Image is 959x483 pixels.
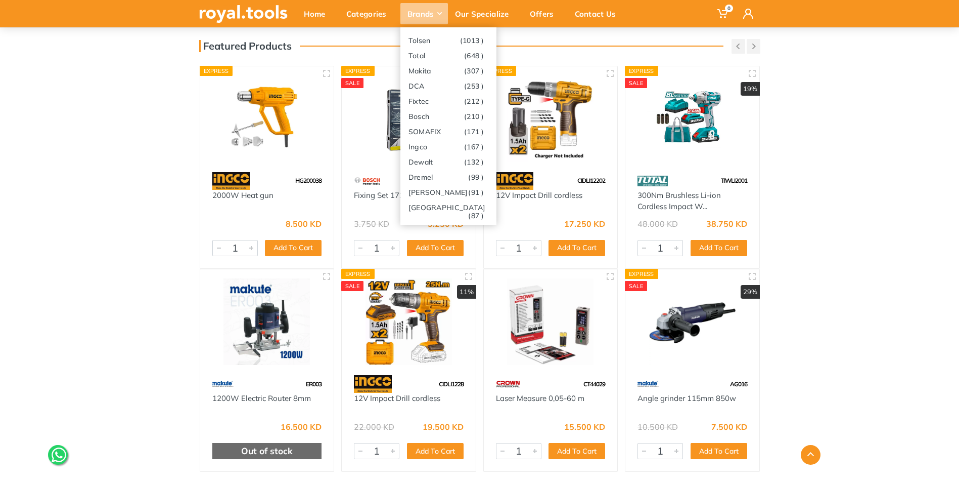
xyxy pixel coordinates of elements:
div: Express [200,66,233,76]
span: (87 ) [468,212,484,220]
img: Royal Tools - 1200W Electric Router 8mm [209,278,325,365]
div: 7.500 KD [711,423,747,431]
span: (212 ) [464,97,484,105]
button: Add To Cart [691,240,747,256]
img: 91.webp [212,172,250,190]
div: Out of stock [212,443,322,459]
a: Dewalt(132 ) [400,154,496,169]
div: Contact Us [568,3,630,24]
button: Add To Cart [691,443,747,459]
button: Add To Cart [549,240,605,256]
span: CIDLI12202 [577,177,605,184]
a: SOMAFIX(171 ) [400,124,496,139]
a: [GEOGRAPHIC_DATA](87 ) [400,199,496,215]
img: 55.webp [354,172,381,190]
button: Add To Cart [407,240,464,256]
span: (1013 ) [460,36,484,45]
div: 48.000 KD [637,220,678,228]
div: Express [483,66,517,76]
img: 75.webp [496,375,520,393]
a: Dremel(99 ) [400,169,496,184]
span: (99 ) [468,173,484,181]
span: TIWLI2001 [721,177,747,184]
img: royal.tools Logo [199,5,288,23]
img: 86.webp [637,172,668,190]
a: 12V Impact Drill cordless [354,393,440,403]
a: 2000W Heat gun [212,190,273,200]
span: CT44029 [583,380,605,388]
img: 59.webp [212,375,234,393]
span: AG016 [730,380,747,388]
div: 3.250 KD [428,220,464,228]
img: Royal Tools - 300Nm Brushless Li-ion Cordless Impact Wrench 20V 1/2 [634,75,750,162]
span: CIDLI1228 [439,380,464,388]
a: Tolsen(1013 ) [400,32,496,48]
div: SALE [625,281,647,291]
div: 17.250 KD [564,220,605,228]
a: Fixtec(212 ) [400,93,496,108]
div: 22.000 KD [354,423,394,431]
a: Angle grinder 115mm 850w [637,393,736,403]
button: Add To Cart [549,443,605,459]
span: (91 ) [468,188,484,196]
div: SALE [341,281,363,291]
img: Royal Tools - Fixing Set 173 Pcs [351,75,467,162]
span: (648 ) [464,52,484,60]
img: 91.webp [354,375,392,393]
a: Ingco(167 ) [400,139,496,154]
div: Express [341,269,375,279]
a: 12V Impact Drill cordless [496,190,582,200]
div: SALE [341,78,363,88]
div: 29% [741,285,760,299]
span: (171 ) [464,128,484,136]
span: (253 ) [464,82,484,90]
div: 3.750 KD [354,220,389,228]
div: 19.500 KD [423,423,464,431]
div: 16.500 KD [281,423,322,431]
div: Categories [339,3,400,24]
a: Total(648 ) [400,48,496,63]
a: 300Nm Brushless Li-ion Cordless Impact W... [637,190,721,212]
button: Add To Cart [407,443,464,459]
a: Bosch(210 ) [400,108,496,124]
a: Laser Measure 0,05-60 m [496,393,584,403]
a: DCA(253 ) [400,78,496,93]
img: Royal Tools - 12V Impact Drill cordless [493,75,609,162]
div: Offers [523,3,568,24]
div: Express [625,66,658,76]
img: Royal Tools - 12V Impact Drill cordless [351,278,467,365]
h3: Featured Products [199,40,292,52]
div: 19% [741,82,760,96]
a: Makita(307 ) [400,63,496,78]
div: Home [297,3,339,24]
span: (132 ) [464,158,484,166]
span: 0 [725,5,733,12]
span: HG200038 [295,177,322,184]
span: (210 ) [464,112,484,120]
img: 91.webp [496,172,534,190]
img: Royal Tools - Angle grinder 115mm 850w [634,278,750,365]
div: Express [625,269,658,279]
div: 8.500 KD [286,220,322,228]
img: Royal Tools - Laser Measure 0,05-60 m [493,278,609,365]
div: Our Specialize [448,3,523,24]
div: 15.500 KD [564,423,605,431]
a: 1200W Electric Router 8mm [212,393,311,403]
span: (307 ) [464,67,484,75]
span: ER003 [306,380,322,388]
img: Royal Tools - 2000W Heat gun [209,75,325,162]
div: 11% [457,285,476,299]
button: Add To Cart [265,240,322,256]
div: 10.500 KD [637,423,678,431]
div: Express [341,66,375,76]
a: [PERSON_NAME](91 ) [400,184,496,199]
div: 38.750 KD [706,220,747,228]
div: SALE [625,78,647,88]
img: 59.webp [637,375,659,393]
span: (167 ) [464,143,484,151]
a: Fixing Set 173 Pcs [354,190,418,200]
div: Brands [400,3,448,24]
